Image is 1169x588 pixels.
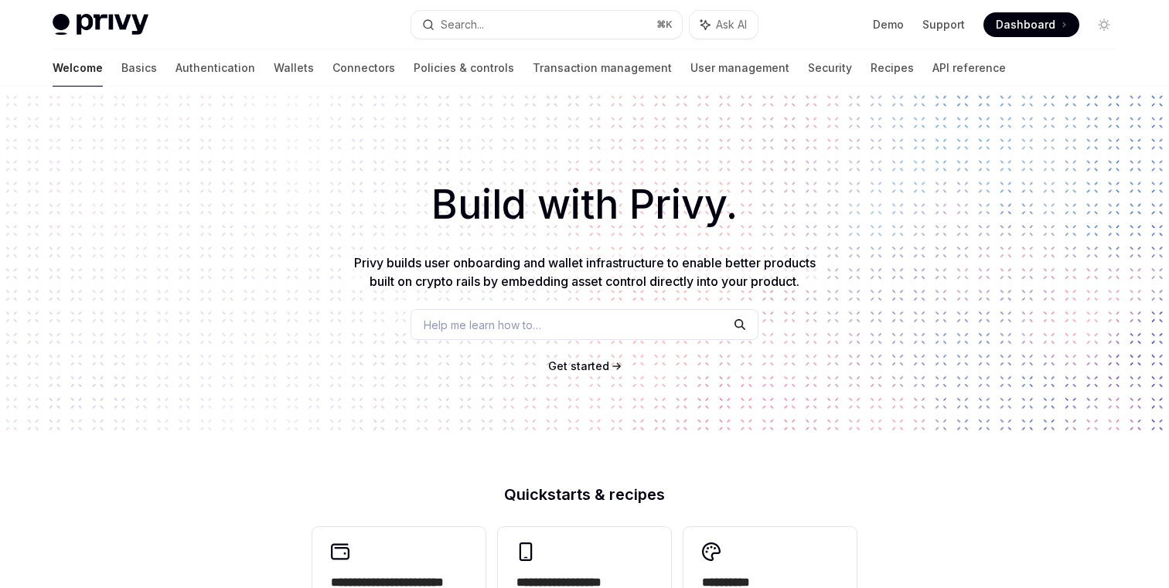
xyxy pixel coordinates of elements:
a: User management [690,49,789,87]
h2: Quickstarts & recipes [312,487,857,502]
button: Toggle dark mode [1092,12,1116,37]
button: Ask AI [690,11,758,39]
span: Help me learn how to… [424,317,541,333]
div: Search... [441,15,484,34]
a: Dashboard [983,12,1079,37]
a: Transaction management [533,49,672,87]
a: Support [922,17,965,32]
a: Demo [873,17,904,32]
a: Connectors [332,49,395,87]
a: Security [808,49,852,87]
span: Privy builds user onboarding and wallet infrastructure to enable better products built on crypto ... [354,255,816,289]
img: light logo [53,14,148,36]
a: Get started [548,359,609,374]
button: Search...⌘K [411,11,682,39]
a: Welcome [53,49,103,87]
a: Authentication [176,49,255,87]
a: Policies & controls [414,49,514,87]
a: Basics [121,49,157,87]
a: API reference [932,49,1006,87]
a: Recipes [871,49,914,87]
span: ⌘ K [656,19,673,31]
span: Ask AI [716,17,747,32]
a: Wallets [274,49,314,87]
h1: Build with Privy. [25,175,1144,235]
span: Get started [548,359,609,372]
span: Dashboard [996,17,1055,32]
